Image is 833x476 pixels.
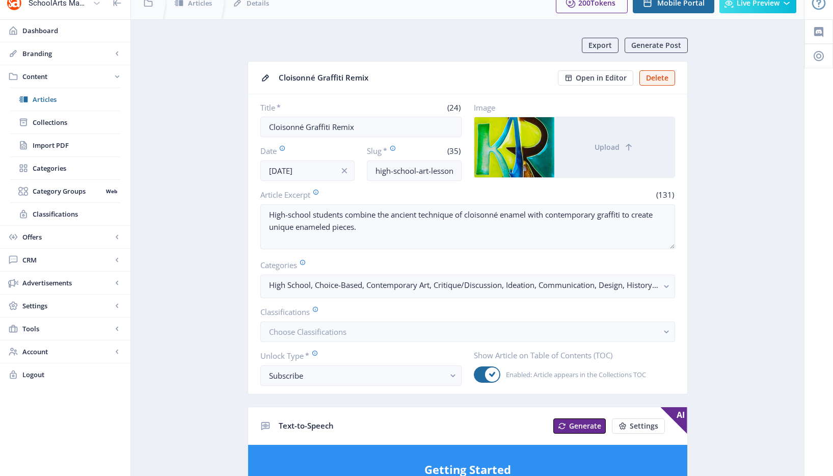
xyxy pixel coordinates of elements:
nb-icon: info [339,166,350,176]
button: High School, Choice-Based, Contemporary Art, Critique/Discussion, Ideation, Communication, Design... [260,275,675,298]
span: Collections [33,117,120,127]
span: AI [661,407,687,434]
span: Articles [33,94,120,104]
label: Image [474,102,667,113]
span: Export [588,41,612,49]
span: Import PDF [33,140,120,150]
span: Settings [630,422,658,430]
label: Show Article on Table of Contents (TOC) [474,350,667,360]
a: Import PDF [10,134,120,156]
a: Category GroupsWeb [10,180,120,202]
span: Generate Post [631,41,681,49]
span: Upload [595,143,620,151]
span: Generate [569,422,601,430]
span: Categories [33,163,120,173]
button: Delete [639,70,675,86]
button: Upload [554,117,675,177]
button: Subscribe [260,365,462,386]
button: Export [582,38,619,53]
label: Categories [260,259,667,271]
span: Dashboard [22,25,122,36]
a: Classifications [10,203,120,225]
a: Collections [10,111,120,134]
span: Classifications [33,209,120,219]
span: Advertisements [22,278,112,288]
button: info [334,161,355,181]
span: Tools [22,324,112,334]
button: Choose Classifications [260,322,675,342]
div: Subscribe [269,369,445,382]
span: Account [22,347,112,357]
a: Articles [10,88,120,111]
a: New page [606,418,665,434]
span: Text-to-Speech [279,420,334,431]
button: Settings [612,418,665,434]
label: Title [260,102,357,113]
label: Article Excerpt [260,189,464,200]
span: Logout [22,369,122,380]
span: (35) [446,146,462,156]
label: Slug [367,145,410,156]
a: Categories [10,157,120,179]
label: Classifications [260,306,667,318]
span: Category Groups [33,186,102,196]
span: (24) [446,102,462,113]
span: Open in Editor [576,74,627,82]
span: (131) [655,190,675,200]
button: Open in Editor [558,70,633,86]
span: Enabled: Article appears in the Collections TOC [500,368,646,381]
a: New page [547,418,606,434]
input: Publishing Date [260,161,355,181]
div: Cloisonné Graffiti Remix [279,70,552,86]
input: this-is-how-a-slug-looks-like [367,161,462,181]
span: Settings [22,301,112,311]
button: Generate [553,418,606,434]
nb-select-label: High School, Choice-Based, Contemporary Art, Critique/Discussion, Ideation, Communication, Design... [269,279,658,291]
span: CRM [22,255,112,265]
span: Branding [22,48,112,59]
input: Type Article Title ... [260,117,462,137]
nb-badge: Web [102,186,120,196]
span: Offers [22,232,112,242]
span: Choose Classifications [269,327,346,337]
label: Unlock Type [260,350,453,361]
button: Generate Post [625,38,688,53]
span: Content [22,71,112,82]
label: Date [260,145,347,156]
